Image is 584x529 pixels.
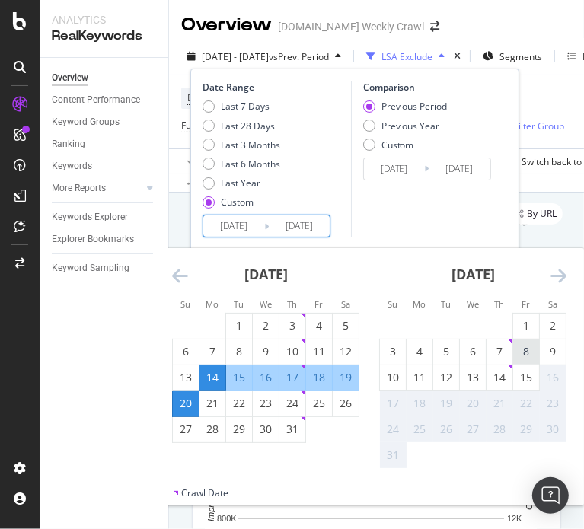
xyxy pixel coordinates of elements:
[279,344,305,359] div: 10
[52,12,156,27] div: Analytics
[333,396,359,411] div: 26
[52,114,158,130] a: Keyword Groups
[173,370,199,385] div: 13
[380,448,406,463] div: 31
[380,365,407,390] td: Choose Sunday, August 10, 2025 as your check-in date. It’s available.
[253,318,279,333] div: 2
[181,12,272,38] div: Overview
[199,422,225,437] div: 28
[363,139,448,151] div: Custom
[532,477,569,514] div: Open Intercom Messenger
[460,370,486,385] div: 13
[221,139,280,151] div: Last 3 Months
[499,50,542,63] span: Segments
[287,298,297,310] small: Th
[187,91,216,104] span: Device
[540,339,566,365] td: Choose Saturday, August 9, 2025 as your check-in date. It’s available.
[173,344,199,359] div: 6
[203,215,264,237] input: Start Date
[460,390,487,416] td: Not available. Wednesday, August 20, 2025
[360,44,451,69] button: LSA Exclude
[441,298,451,310] small: Tu
[221,120,275,132] div: Last 28 Days
[279,339,306,365] td: Choose Thursday, July 10, 2025 as your check-in date. It’s available.
[433,339,460,365] td: Choose Tuesday, August 5, 2025 as your check-in date. It’s available.
[495,120,564,132] div: Add Filter Group
[460,416,487,442] td: Not available. Wednesday, August 27, 2025
[433,416,460,442] td: Not available. Tuesday, August 26, 2025
[364,158,425,180] input: Start Date
[433,422,459,437] div: 26
[226,313,253,339] td: Choose Tuesday, July 1, 2025 as your check-in date. It’s available.
[460,339,487,365] td: Choose Wednesday, August 6, 2025 as your check-in date. It’s available.
[507,514,522,523] text: 12K
[52,27,156,45] div: RealKeywords
[260,298,272,310] small: We
[467,298,479,310] small: We
[433,365,460,390] td: Choose Tuesday, August 12, 2025 as your check-in date. It’s available.
[52,209,128,225] div: Keywords Explorer
[253,313,279,339] td: Choose Wednesday, July 2, 2025 as your check-in date. It’s available.
[199,365,226,390] td: Selected as start date. Monday, July 14, 2025
[52,209,158,225] a: Keywords Explorer
[513,318,539,333] div: 1
[279,370,305,385] div: 17
[221,196,254,209] div: Custom
[433,396,459,411] div: 19
[381,120,440,132] div: Previous Year
[381,139,414,151] div: Custom
[203,81,347,94] div: Date Range
[333,344,359,359] div: 12
[155,248,583,486] div: Calendar
[173,416,199,442] td: Choose Sunday, July 27, 2025 as your check-in date. It’s available.
[226,416,253,442] td: Choose Tuesday, July 29, 2025 as your check-in date. It’s available.
[407,365,433,390] td: Choose Monday, August 11, 2025 as your check-in date. It’s available.
[52,260,158,276] a: Keyword Sampling
[173,396,199,411] div: 20
[253,365,279,390] td: Selected. Wednesday, July 16, 2025
[52,114,120,130] div: Keyword Groups
[333,370,359,385] div: 19
[341,298,350,310] small: Sa
[306,396,332,411] div: 25
[52,92,158,108] a: Content Performance
[52,231,158,247] a: Explorer Bookmarks
[513,313,540,339] td: Choose Friday, August 1, 2025 as your check-in date. It’s available.
[52,231,134,247] div: Explorer Bookmarks
[52,158,158,174] a: Keywords
[253,396,279,411] div: 23
[181,149,225,174] button: Apply
[269,50,329,63] span: vs Prev. Period
[253,422,279,437] div: 30
[460,365,487,390] td: Choose Wednesday, August 13, 2025 as your check-in date. It’s available.
[226,344,252,359] div: 8
[279,390,306,416] td: Choose Thursday, July 24, 2025 as your check-in date. It’s available.
[173,390,199,416] td: Selected as end date. Sunday, July 20, 2025
[173,339,199,365] td: Choose Sunday, July 6, 2025 as your check-in date. It’s available.
[52,180,106,196] div: More Reports
[433,370,459,385] div: 12
[487,339,513,365] td: Choose Thursday, August 7, 2025 as your check-in date. It’s available.
[487,344,512,359] div: 7
[487,370,512,385] div: 14
[306,370,332,385] div: 18
[52,136,158,152] a: Ranking
[173,422,199,437] div: 27
[278,19,424,34] div: [DOMAIN_NAME] Weekly Crawl
[306,339,333,365] td: Choose Friday, July 11, 2025 as your check-in date. It’s available.
[52,92,140,108] div: Content Performance
[429,158,490,180] input: End Date
[199,344,225,359] div: 7
[181,119,215,132] span: Full URL
[253,390,279,416] td: Choose Wednesday, July 23, 2025 as your check-in date. It’s available.
[407,344,432,359] div: 4
[226,396,252,411] div: 22
[279,318,305,333] div: 3
[306,344,332,359] div: 11
[513,416,540,442] td: Not available. Friday, August 29, 2025
[381,50,432,63] div: LSA Exclude
[181,486,228,499] div: Crawl Date
[460,396,486,411] div: 20
[52,158,92,174] div: Keywords
[540,396,566,411] div: 23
